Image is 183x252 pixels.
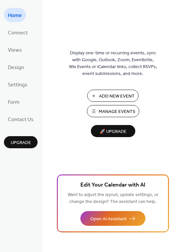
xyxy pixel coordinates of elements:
[8,45,22,55] span: Views
[99,108,135,115] span: Manage Events
[99,93,135,100] span: Add New Event
[87,105,139,117] button: Manage Events
[8,115,34,125] span: Contact Us
[4,43,26,57] a: Views
[68,190,158,206] span: Want to adjust the layout, update settings, or change the design? The assistant can help.
[80,211,145,226] button: Open AI Assistant
[95,127,131,136] span: 🚀 Upgrade
[8,80,27,90] span: Settings
[4,136,38,148] button: Upgrade
[8,28,28,38] span: Connect
[4,60,28,74] a: Design
[8,63,24,73] span: Design
[8,97,20,107] span: Form
[4,112,38,126] a: Contact Us
[4,77,31,91] a: Settings
[8,10,22,21] span: Home
[4,8,26,22] a: Home
[4,25,32,39] a: Connect
[69,50,157,77] span: Display one-time or recurring events, sync with Google, Outlook, Zoom, Eventbrite, Wix Events or ...
[91,125,135,137] button: 🚀 Upgrade
[4,95,24,109] a: Form
[87,90,139,102] button: Add New Event
[80,181,145,190] span: Edit Your Calendar with AI
[11,139,31,146] span: Upgrade
[90,216,126,223] span: Open AI Assistant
